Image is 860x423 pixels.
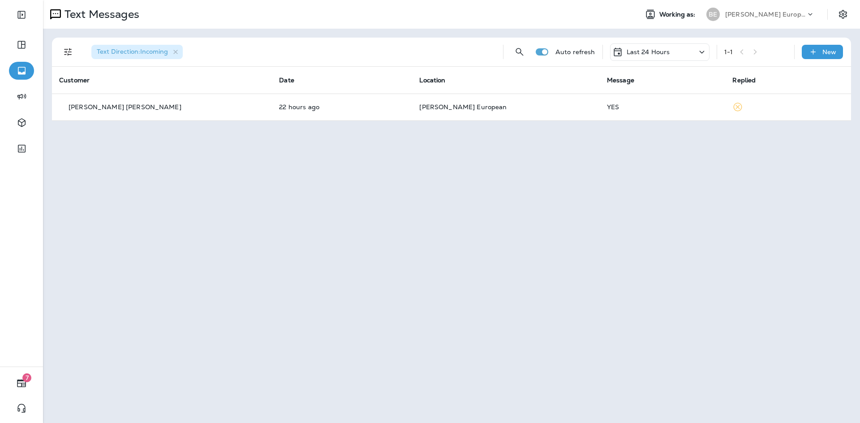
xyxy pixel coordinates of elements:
[607,76,634,84] span: Message
[659,11,697,18] span: Working as:
[724,48,733,56] div: 1 - 1
[59,43,77,61] button: Filters
[22,373,31,382] span: 7
[91,45,183,59] div: Text Direction:Incoming
[835,6,851,22] button: Settings
[555,48,595,56] p: Auto refresh
[59,76,90,84] span: Customer
[419,103,507,111] span: [PERSON_NAME] European
[97,47,168,56] span: Text Direction : Incoming
[61,8,139,21] p: Text Messages
[732,76,756,84] span: Replied
[607,103,718,111] div: YES
[706,8,720,21] div: BE
[511,43,529,61] button: Search Messages
[725,11,806,18] p: [PERSON_NAME] European Autoworks
[279,103,405,111] p: Oct 12, 2025 11:48 AM
[9,6,34,24] button: Expand Sidebar
[627,48,670,56] p: Last 24 Hours
[822,48,836,56] p: New
[69,103,181,111] p: [PERSON_NAME] [PERSON_NAME]
[9,374,34,392] button: 7
[419,76,445,84] span: Location
[279,76,294,84] span: Date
